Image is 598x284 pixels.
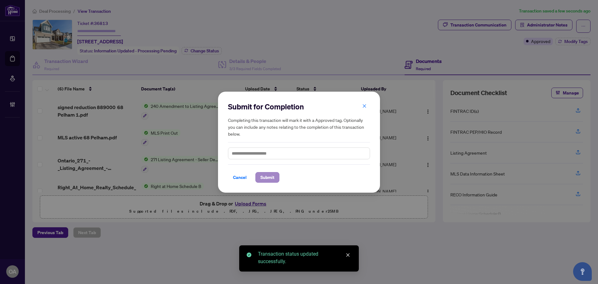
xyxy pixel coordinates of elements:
span: Cancel [233,172,247,182]
span: close [362,104,367,108]
a: Close [344,252,351,258]
div: Transaction status updated successfully. [258,250,351,265]
button: Open asap [573,262,592,281]
h5: Completing this transaction will mark it with a Approved tag. Optionally you can include any note... [228,117,370,137]
span: close [346,253,350,257]
button: Cancel [228,172,252,183]
button: Submit [255,172,279,183]
span: check-circle [247,253,251,257]
span: Submit [260,172,274,182]
h2: Submit for Completion [228,102,370,112]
